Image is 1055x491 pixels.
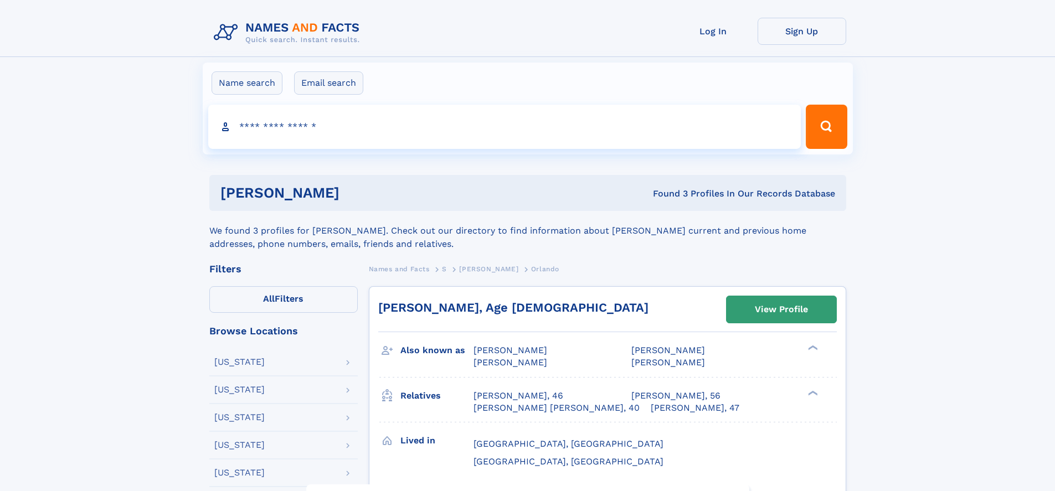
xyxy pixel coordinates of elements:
[631,390,721,402] a: [PERSON_NAME], 56
[209,326,358,336] div: Browse Locations
[805,389,819,396] div: ❯
[758,18,846,45] a: Sign Up
[474,357,547,368] span: [PERSON_NAME]
[214,468,265,477] div: [US_STATE]
[214,413,265,422] div: [US_STATE]
[755,297,808,322] div: View Profile
[631,357,705,368] span: [PERSON_NAME]
[474,390,563,402] a: [PERSON_NAME], 46
[214,358,265,366] div: [US_STATE]
[474,402,640,414] a: [PERSON_NAME] [PERSON_NAME], 40
[209,18,369,48] img: Logo Names and Facts
[496,188,835,200] div: Found 3 Profiles In Our Records Database
[400,341,474,360] h3: Also known as
[459,265,518,273] span: [PERSON_NAME]
[294,71,363,95] label: Email search
[442,262,447,276] a: S
[220,186,496,200] h1: [PERSON_NAME]
[806,105,847,149] button: Search Button
[209,264,358,274] div: Filters
[474,345,547,355] span: [PERSON_NAME]
[378,301,649,314] a: [PERSON_NAME], Age [DEMOGRAPHIC_DATA]
[209,211,846,251] div: We found 3 profiles for [PERSON_NAME]. Check out our directory to find information about [PERSON_...
[400,386,474,405] h3: Relatives
[631,345,705,355] span: [PERSON_NAME]
[442,265,447,273] span: S
[669,18,758,45] a: Log In
[209,286,358,313] label: Filters
[214,441,265,449] div: [US_STATE]
[212,71,282,95] label: Name search
[459,262,518,276] a: [PERSON_NAME]
[208,105,801,149] input: search input
[531,265,559,273] span: Orlando
[474,438,663,449] span: [GEOGRAPHIC_DATA], [GEOGRAPHIC_DATA]
[214,385,265,394] div: [US_STATE]
[400,431,474,450] h3: Lived in
[727,296,836,323] a: View Profile
[474,456,663,467] span: [GEOGRAPHIC_DATA], [GEOGRAPHIC_DATA]
[263,293,275,304] span: All
[805,344,819,352] div: ❯
[369,262,430,276] a: Names and Facts
[651,402,739,414] a: [PERSON_NAME], 47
